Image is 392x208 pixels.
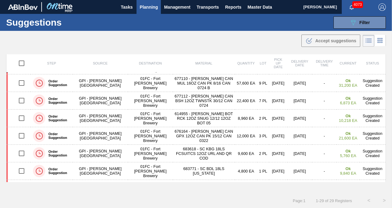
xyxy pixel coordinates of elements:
td: 3 PL [257,127,269,145]
h1: Suggestions [6,19,116,26]
td: 683618 - SC KBG 18LS FCSUITCS 12OZ URL AND QR COD [173,145,235,162]
span: 5,760 EA [340,153,356,158]
strong: Ok [345,114,351,118]
td: GPI - [PERSON_NAME][GEOGRAPHIC_DATA] [73,74,128,92]
td: GPI - [PERSON_NAME][GEOGRAPHIC_DATA] [73,92,128,110]
td: - [312,110,337,127]
td: Suggestion Created [360,162,386,180]
span: Current [340,61,357,65]
td: 01FC - Fort [PERSON_NAME] Brewery [128,145,173,162]
a: Order SuggestionGPI - [PERSON_NAME][GEOGRAPHIC_DATA]01FC - Fort [PERSON_NAME] Brewery676164 - [PE... [6,127,386,145]
span: Lot [260,61,267,65]
td: 1 PL [257,162,269,180]
td: - [312,162,337,180]
td: - [312,92,337,110]
td: 9,600 EA [235,180,257,198]
a: Order SuggestionGPI - [PERSON_NAME][GEOGRAPHIC_DATA]01FC - Fort [PERSON_NAME] Brewery677112 - [PE... [6,92,386,110]
strong: Ok [345,78,351,83]
td: 683837 - SC BHL 18LS OUTDOORS 1286 FCSUITCS 12OZ [173,180,235,198]
strong: Ok [345,131,351,136]
td: [DATE] [269,92,288,110]
div: List Vision [363,35,374,47]
span: 21,600 EA [339,136,357,140]
span: 4073 [352,1,363,8]
td: GPI - [PERSON_NAME][GEOGRAPHIC_DATA] [73,180,128,198]
td: 9 PL [257,74,269,92]
label: Order Suggestion [45,114,70,122]
td: 2 PL [257,180,269,198]
td: 01FC - Fort [PERSON_NAME] Brewery [128,92,173,110]
span: 9,840 EA [340,171,356,176]
td: 12,000 EA [235,127,257,145]
span: Transports [197,3,219,11]
td: [DATE] [269,162,288,180]
td: [DATE] [269,127,288,145]
td: - [312,180,337,198]
td: [DATE] [288,92,312,110]
a: Order SuggestionGPI - [PERSON_NAME][GEOGRAPHIC_DATA]01FC - Fort [PERSON_NAME] Brewery683837 - SC ... [6,180,386,198]
label: Order Suggestion [45,150,70,157]
td: 2 PL [257,110,269,127]
td: 614955 - [PERSON_NAME] BOT RCK 12OZ SNUG 12/12 12OZ BOT 05 [173,110,235,127]
span: Filter [359,20,370,25]
td: - [312,74,337,92]
span: Delivery Time [316,60,333,67]
td: 676164 - [PERSON_NAME] CAN GPX 12OZ CAN PK 15/12 CAN 0322 [173,127,235,145]
label: Order Suggestion [45,167,70,175]
td: Suggestion Created [360,110,386,127]
td: [DATE] [288,145,312,162]
td: [DATE] [288,180,312,198]
span: Page : 1 [293,198,305,203]
td: GPI - [PERSON_NAME][GEOGRAPHIC_DATA] [73,110,128,127]
span: 10,218 EA [339,118,357,123]
td: 01FC - Fort [PERSON_NAME] Brewery [128,110,173,127]
td: GPI - [PERSON_NAME][GEOGRAPHIC_DATA] [73,162,128,180]
img: Logout [378,3,386,11]
span: Status [366,61,379,65]
label: Order Suggestion [45,132,70,139]
span: Tasks [120,3,133,11]
td: 8,960 EA [235,110,257,127]
span: Material [195,61,212,65]
td: 677112 - [PERSON_NAME] CAN BSH 12OZ TWNSTK 30/12 CAN 0724 [173,92,235,110]
span: Source [93,61,108,65]
td: GPI - [PERSON_NAME][GEOGRAPHIC_DATA] [73,145,128,162]
button: Notifications [342,3,361,11]
strong: Ok [345,149,351,153]
td: 01FC - Fort [PERSON_NAME] Brewery [128,74,173,92]
td: 2 PL [257,145,269,162]
span: Master Data [247,3,272,11]
td: GPI - [PERSON_NAME][GEOGRAPHIC_DATA] [73,127,128,145]
td: [DATE] [288,162,312,180]
td: 01FC - Fort [PERSON_NAME] Brewery [128,180,173,198]
a: Order SuggestionGPI - [PERSON_NAME][GEOGRAPHIC_DATA]01FC - Fort [PERSON_NAME] Brewery614955 - [PE... [6,110,386,127]
td: [DATE] [288,74,312,92]
strong: Ok [345,166,351,171]
span: 1 - 29 of 29 Registers [315,198,352,203]
td: Suggestion Created [360,127,386,145]
td: 683771 - SC BDL 18LS [US_STATE] [173,162,235,180]
td: - [312,127,337,145]
td: [DATE] [288,110,312,127]
span: Reports [225,3,241,11]
td: 57,600 EA [235,74,257,92]
button: Accept suggestions [301,35,360,47]
td: [DATE] [288,127,312,145]
span: Step [47,61,56,65]
td: 01FC - Fort [PERSON_NAME] Brewery [128,162,173,180]
td: Suggestion Created [360,180,386,198]
span: Planning [140,3,158,11]
span: Quantity [237,61,255,65]
div: Card Vision [374,35,386,47]
td: - [312,145,337,162]
span: Accept suggestions [315,38,356,43]
a: Order SuggestionGPI - [PERSON_NAME][GEOGRAPHIC_DATA]01FC - Fort [PERSON_NAME] Brewery683771 - SC ... [6,162,386,180]
td: 4,800 EA [235,162,257,180]
span: Pick up Date [274,58,283,69]
img: TNhmsLtSVTkK8tSr43FrP2fwEKptu5GPRR3wAAAABJRU5ErkJggg== [8,4,38,10]
td: Suggestion Created [360,92,386,110]
td: 7 PL [257,92,269,110]
span: Destination [139,61,162,65]
td: Suggestion Created [360,74,386,92]
td: 01FC - Fort [PERSON_NAME] Brewery [128,127,173,145]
